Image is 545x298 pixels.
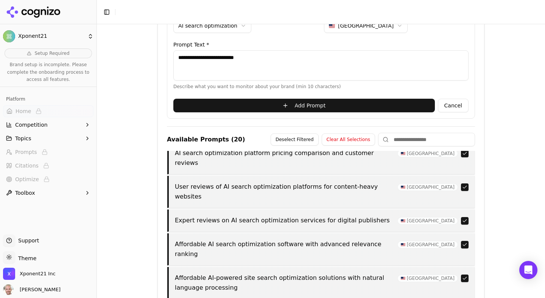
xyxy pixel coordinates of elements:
[175,239,393,259] p: Affordable AI search optimization software with advanced relevance ranking
[3,119,93,131] button: Competition
[401,152,405,155] img: US
[15,255,36,261] span: Theme
[15,175,39,183] span: Optimize
[173,99,435,112] button: Add Prompt
[397,150,458,157] span: [GEOGRAPHIC_DATA]
[34,50,69,56] span: Setup Required
[3,268,56,280] button: Open organization switcher
[397,217,458,225] span: [GEOGRAPHIC_DATA]
[175,216,393,225] p: Expert reviews on AI search optimization services for digital publishers
[5,61,92,84] p: Brand setup is incomplete. Please complete the onboarding process to access all features.
[401,277,405,280] img: US
[438,99,469,112] button: Cancel
[15,162,39,169] span: Citations
[20,270,56,277] span: Xponent21 Inc
[173,84,469,90] p: Describe what you want to monitor about your brand (min 10 characters)
[3,132,93,144] button: Topics
[397,241,458,248] span: [GEOGRAPHIC_DATA]
[3,284,61,295] button: Open user button
[17,286,61,293] span: [PERSON_NAME]
[18,33,84,40] span: Xponent21
[3,284,14,295] img: Will Melton
[16,107,31,115] span: Home
[175,182,393,202] p: User reviews of AI search optimization platforms for content-heavy websites
[167,135,245,144] h4: Available Prompts ( 20 )
[15,135,31,142] span: Topics
[175,148,393,168] p: AI search optimization platform pricing comparison and customer reviews
[322,133,375,146] button: Clear All Selections
[397,275,458,282] span: [GEOGRAPHIC_DATA]
[397,183,458,191] span: [GEOGRAPHIC_DATA]
[401,186,405,189] img: US
[15,189,35,197] span: Toolbox
[3,30,15,42] img: Xponent21
[3,93,93,105] div: Platform
[173,42,469,47] label: Prompt Text *
[15,121,48,129] span: Competition
[401,243,405,246] img: US
[519,261,537,279] div: Open Intercom Messenger
[3,268,15,280] img: Xponent21 Inc
[401,219,405,222] img: US
[15,148,37,156] span: Prompts
[3,187,93,199] button: Toolbox
[175,273,393,293] p: Affordable AI-powered site search optimization solutions with natural language processing
[15,237,39,244] span: Support
[271,133,319,146] button: Deselect Filtered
